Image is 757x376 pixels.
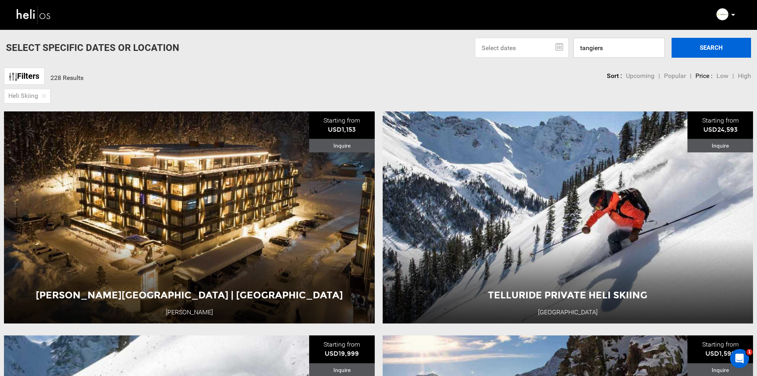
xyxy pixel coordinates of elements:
[626,72,654,80] span: Upcoming
[690,72,691,81] li: |
[4,68,45,85] a: Filters
[746,349,753,355] span: 1
[730,349,749,368] iframe: Intercom live chat
[716,8,728,20] img: bce35a57f002339d0472b514330e267c.png
[738,72,751,80] span: High
[672,38,751,58] button: SEARCH
[8,92,38,101] span: Heli Skiing
[475,38,569,58] input: Select dates
[716,72,728,80] span: Low
[50,74,83,82] span: 228 Results
[42,94,46,98] img: close-icon.png
[695,72,712,81] li: Price :
[9,73,17,81] img: btn-icon.svg
[607,72,622,81] li: Sort :
[732,72,734,81] li: |
[6,41,179,55] p: Select Specific Dates Or Location
[658,72,660,81] li: |
[664,72,686,80] span: Popular
[16,4,52,25] img: heli-logo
